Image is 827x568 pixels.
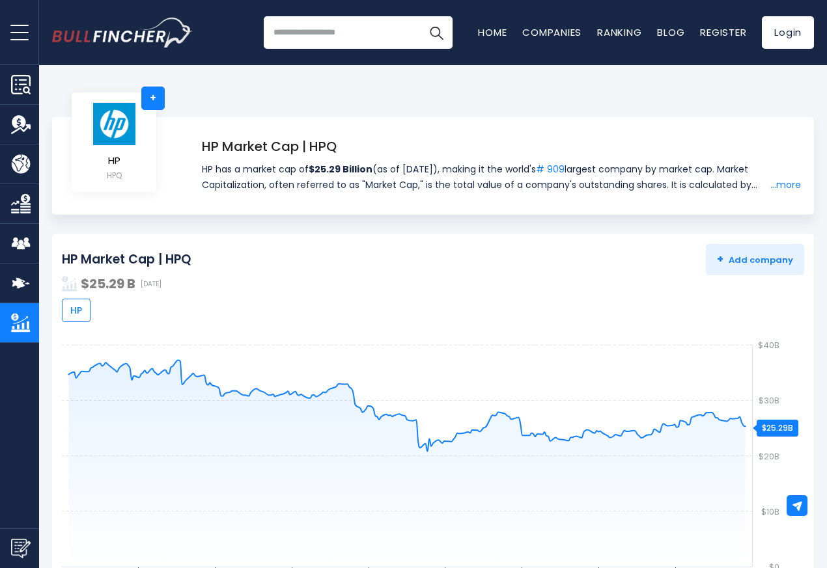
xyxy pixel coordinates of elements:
[141,87,165,110] a: +
[717,254,793,265] span: Add company
[767,177,801,193] a: ...more
[762,16,814,49] a: Login
[62,276,77,291] img: addasd
[202,161,801,193] span: HP has a market cap of (as of [DATE]), making it the world's largest company by market cap. Marke...
[759,450,779,463] text: $20B
[522,25,582,39] a: Companies
[91,170,137,182] small: HPQ
[761,506,779,518] text: $10B
[759,394,779,407] text: $30B
[700,25,746,39] a: Register
[91,156,137,167] span: HP
[141,280,161,288] span: [DATE]
[536,163,565,176] a: # 909
[717,252,723,267] strong: +
[52,18,193,47] img: Bullfincher logo
[70,304,82,316] span: HP
[706,244,804,275] button: +Add company
[62,252,191,268] h2: HP Market Cap | HPQ
[91,102,137,146] img: logo
[597,25,641,39] a: Ranking
[202,137,801,156] h1: HP Market Cap | HPQ
[757,420,798,437] div: $25.29B
[420,16,453,49] button: Search
[758,339,779,351] text: $40B
[657,25,684,39] a: Blog
[52,18,192,47] a: Go to homepage
[309,163,372,176] strong: $25.29 Billion
[81,275,135,293] strong: $25.29 B
[91,101,137,183] a: HP HPQ
[478,25,507,39] a: Home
